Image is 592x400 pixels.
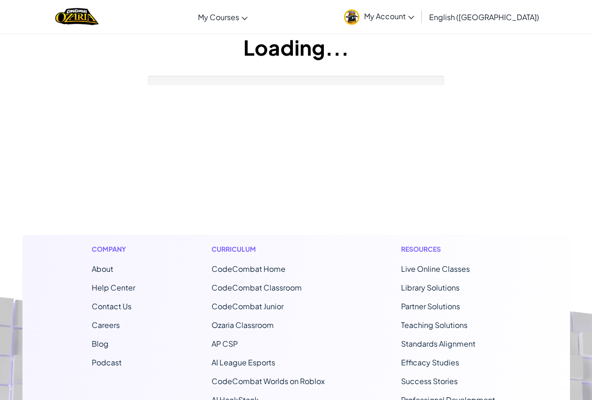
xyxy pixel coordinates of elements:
[92,264,113,274] a: About
[401,283,460,292] a: Library Solutions
[55,7,99,26] img: Home
[344,9,359,25] img: avatar
[212,283,302,292] a: CodeCombat Classroom
[401,244,501,254] h1: Resources
[92,357,122,367] a: Podcast
[401,320,468,330] a: Teaching Solutions
[424,4,544,29] a: English ([GEOGRAPHIC_DATA])
[212,339,238,349] a: AP CSP
[92,244,135,254] h1: Company
[198,12,239,22] span: My Courses
[92,301,132,311] span: Contact Us
[364,11,414,21] span: My Account
[401,376,458,386] a: Success Stories
[212,301,284,311] a: CodeCombat Junior
[212,320,274,330] a: Ozaria Classroom
[401,264,470,274] a: Live Online Classes
[92,339,109,349] a: Blog
[429,12,539,22] span: English ([GEOGRAPHIC_DATA])
[339,2,419,31] a: My Account
[212,244,325,254] h1: Curriculum
[193,4,252,29] a: My Courses
[401,339,475,349] a: Standards Alignment
[92,320,120,330] a: Careers
[212,264,285,274] span: CodeCombat Home
[401,301,460,311] a: Partner Solutions
[212,376,325,386] a: CodeCombat Worlds on Roblox
[92,283,135,292] a: Help Center
[55,7,99,26] a: Ozaria by CodeCombat logo
[401,357,459,367] a: Efficacy Studies
[212,357,275,367] a: AI League Esports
